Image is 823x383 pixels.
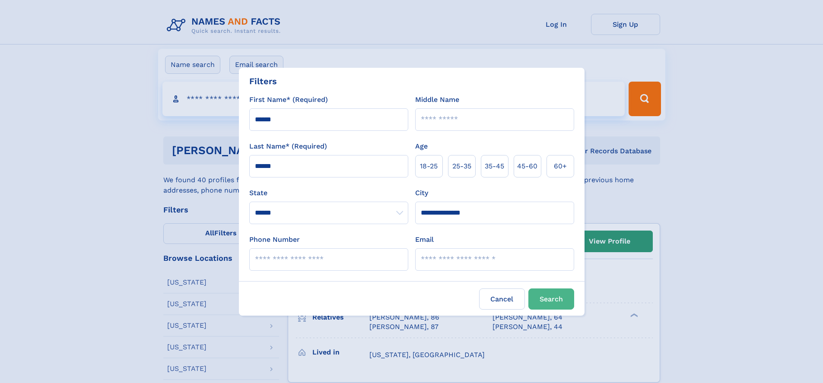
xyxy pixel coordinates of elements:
[479,288,525,310] label: Cancel
[452,161,471,171] span: 25‑35
[485,161,504,171] span: 35‑45
[415,95,459,105] label: Middle Name
[420,161,438,171] span: 18‑25
[249,95,328,105] label: First Name* (Required)
[554,161,567,171] span: 60+
[415,188,428,198] label: City
[249,188,408,198] label: State
[249,234,300,245] label: Phone Number
[415,141,428,152] label: Age
[517,161,537,171] span: 45‑60
[415,234,434,245] label: Email
[249,75,277,88] div: Filters
[249,141,327,152] label: Last Name* (Required)
[528,288,574,310] button: Search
